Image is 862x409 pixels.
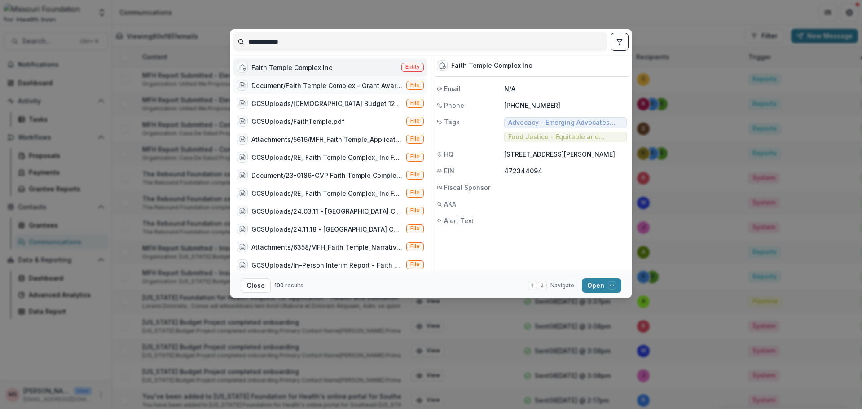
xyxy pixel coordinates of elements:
[410,118,420,124] span: File
[251,224,403,234] div: GCSUploads/24.11.18 - [GEOGRAPHIC_DATA] Check-In.docx
[504,84,627,93] p: N/A
[251,81,403,90] div: Document/Faith Temple Complex - Grant Award Summary.docx
[410,100,420,106] span: File
[410,225,420,232] span: File
[285,282,303,289] span: results
[410,172,420,178] span: File
[504,166,627,176] p: 472344094
[405,64,420,70] span: Entity
[410,189,420,196] span: File
[410,82,420,88] span: File
[444,84,461,93] span: Email
[410,154,420,160] span: File
[251,153,403,162] div: GCSUploads/RE_ Faith Temple Complex_ Inc Follow Up.msg
[508,119,623,127] span: Advocacy - Emerging Advocates (2[DATE]2[DATE]
[410,207,420,214] span: File
[508,133,623,141] span: Food Justice - Equitable and Resilient Food Systems
[550,281,574,290] span: Navigate
[251,117,344,126] div: GCSUploads/FaithTemple.pdf
[251,99,403,108] div: GCSUploads/[DEMOGRAPHIC_DATA] Budget 12[DATE] Updates.docx
[251,63,332,72] div: Faith Temple Complex Inc
[251,207,403,216] div: GCSUploads/24.03.11 - [GEOGRAPHIC_DATA] Check-In.docx
[444,216,474,225] span: Alert Text
[444,199,456,209] span: AKA
[582,278,621,293] button: Open
[410,136,420,142] span: File
[444,150,453,159] span: HQ
[444,183,490,192] span: Fiscal Sponsor
[251,260,403,270] div: GCSUploads/In-Person Interim Report - Faith Temple Complex.docx
[504,150,627,159] p: [STREET_ADDRESS][PERSON_NAME]
[274,282,284,289] span: 100
[444,101,464,110] span: Phone
[444,117,460,127] span: Tags
[504,101,627,110] p: [PHONE_NUMBER]
[444,166,454,176] span: EIN
[611,33,629,51] button: toggle filters
[251,242,403,252] div: Attachments/6358/MFH_Faith Temple_Narrative_FirearmViolence.docx
[410,243,420,250] span: File
[251,171,403,180] div: Document/23-0186-GVP Faith Temple Complex Inc. Summary Form_docx.docx
[251,189,403,198] div: GCSUploads/RE_ Faith Temple Complex_ Inc Follow Up_ver_1.msg
[241,278,271,293] button: Close
[451,62,532,70] div: Faith Temple Complex Inc
[251,135,403,144] div: Attachments/5616/MFH_Faith Temple_Application - Final.docx
[410,261,420,268] span: File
